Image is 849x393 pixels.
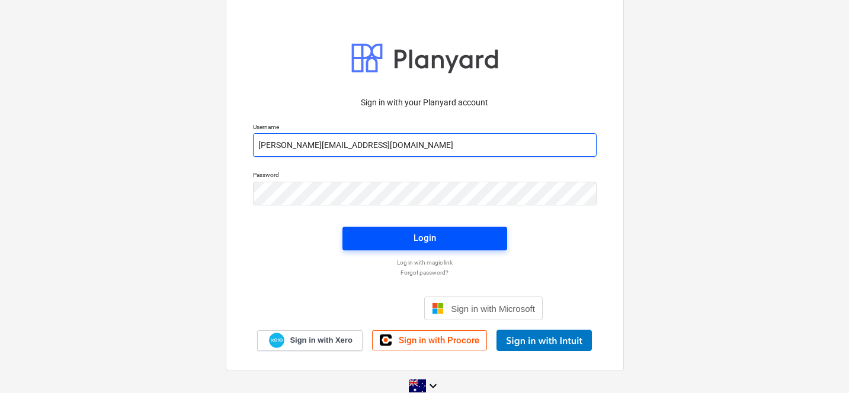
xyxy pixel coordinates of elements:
[253,171,597,181] p: Password
[253,96,597,109] p: Sign in with your Planyard account
[269,333,284,349] img: Xero logo
[247,269,603,276] a: Forgot password?
[426,379,440,393] i: keyboard_arrow_down
[372,330,487,350] a: Sign in with Procore
[290,335,352,346] span: Sign in with Xero
[253,123,597,133] p: Username
[451,304,535,314] span: Sign in with Microsoft
[247,259,603,266] a: Log in with magic link
[342,227,507,250] button: Login
[414,230,436,246] div: Login
[432,302,444,314] img: Microsoft logo
[253,133,597,157] input: Username
[399,335,479,346] span: Sign in with Procore
[300,295,421,321] iframe: Sign in with Google Button
[790,336,849,393] iframe: Chat Widget
[257,330,363,351] a: Sign in with Xero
